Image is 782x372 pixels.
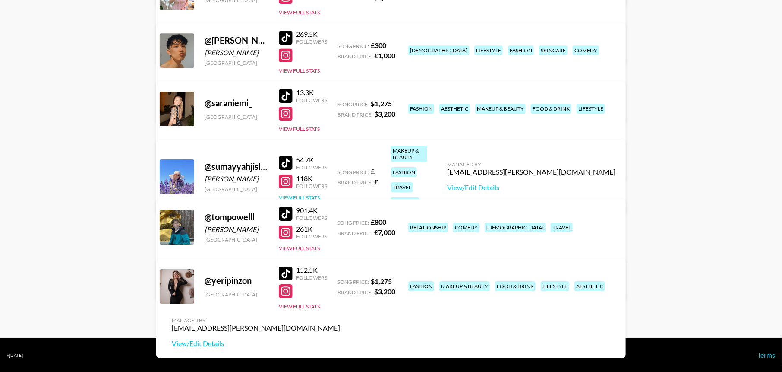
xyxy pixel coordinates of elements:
[474,45,503,55] div: lifestyle
[337,179,372,186] span: Brand Price:
[475,104,526,114] div: makeup & beauty
[371,99,392,108] strong: $ 1,275
[172,339,340,348] a: View/Edit Details
[279,9,320,16] button: View Full Stats
[374,51,395,60] strong: £ 1,000
[296,38,327,45] div: Followers
[279,126,320,132] button: View Full Stats
[172,324,340,332] div: [EMAIL_ADDRESS][PERSON_NAME][DOMAIN_NAME]
[531,104,571,114] div: food & drink
[391,197,419,207] div: lifestyle
[205,291,268,298] div: [GEOGRAPHIC_DATA]
[485,223,546,232] div: [DEMOGRAPHIC_DATA]
[296,274,327,281] div: Followers
[573,45,599,55] div: comedy
[371,277,392,285] strong: $ 1,275
[439,281,490,291] div: makeup & beauty
[374,178,378,186] strong: £
[205,212,268,223] div: @ tompowelll
[296,164,327,171] div: Followers
[391,146,427,162] div: makeup & beauty
[205,225,268,234] div: [PERSON_NAME]
[408,223,448,232] div: relationship
[577,104,605,114] div: lifestyle
[296,97,327,103] div: Followers
[337,289,372,296] span: Brand Price:
[279,245,320,251] button: View Full Stats
[574,281,605,291] div: aesthetic
[337,111,372,118] span: Brand Price:
[296,30,327,38] div: 269.5K
[337,219,369,226] span: Song Price:
[296,183,327,189] div: Followers
[374,110,395,118] strong: $ 3,200
[371,167,375,175] strong: £
[296,174,327,183] div: 118K
[371,41,386,49] strong: £ 300
[408,45,469,55] div: [DEMOGRAPHIC_DATA]
[205,186,268,192] div: [GEOGRAPHIC_DATA]
[408,281,434,291] div: fashion
[296,233,327,240] div: Followers
[337,230,372,236] span: Brand Price:
[296,156,327,164] div: 54.7K
[337,53,372,60] span: Brand Price:
[447,161,615,168] div: Managed By
[371,218,386,226] strong: £ 800
[279,303,320,310] button: View Full Stats
[391,167,417,177] div: fashion
[337,279,369,285] span: Song Price:
[374,228,395,236] strong: £ 7,000
[205,48,268,57] div: [PERSON_NAME]
[541,281,569,291] div: lifestyle
[205,161,268,172] div: @ sumayyahjislam
[495,281,536,291] div: food & drink
[205,98,268,108] div: @ saraniemi_
[296,215,327,221] div: Followers
[337,101,369,108] span: Song Price:
[7,353,23,358] div: v [DATE]
[551,223,573,232] div: travel
[374,287,395,296] strong: $ 3,200
[296,266,327,274] div: 152.5K
[296,88,327,97] div: 13.3K
[453,223,479,232] div: comedy
[757,351,775,359] a: Terms
[172,317,340,324] div: Managed By
[205,35,268,46] div: @ [PERSON_NAME].[PERSON_NAME]
[205,275,268,286] div: @ yeripinzon
[408,104,434,114] div: fashion
[391,182,413,192] div: travel
[337,43,369,49] span: Song Price:
[447,183,615,192] a: View/Edit Details
[508,45,534,55] div: fashion
[205,236,268,243] div: [GEOGRAPHIC_DATA]
[205,60,268,66] div: [GEOGRAPHIC_DATA]
[296,225,327,233] div: 261K
[205,175,268,183] div: [PERSON_NAME]
[539,45,568,55] div: skincare
[296,206,327,215] div: 901.4K
[279,67,320,74] button: View Full Stats
[337,169,369,175] span: Song Price:
[439,104,470,114] div: aesthetic
[447,168,615,176] div: [EMAIL_ADDRESS][PERSON_NAME][DOMAIN_NAME]
[205,114,268,120] div: [GEOGRAPHIC_DATA]
[279,194,320,201] button: View Full Stats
